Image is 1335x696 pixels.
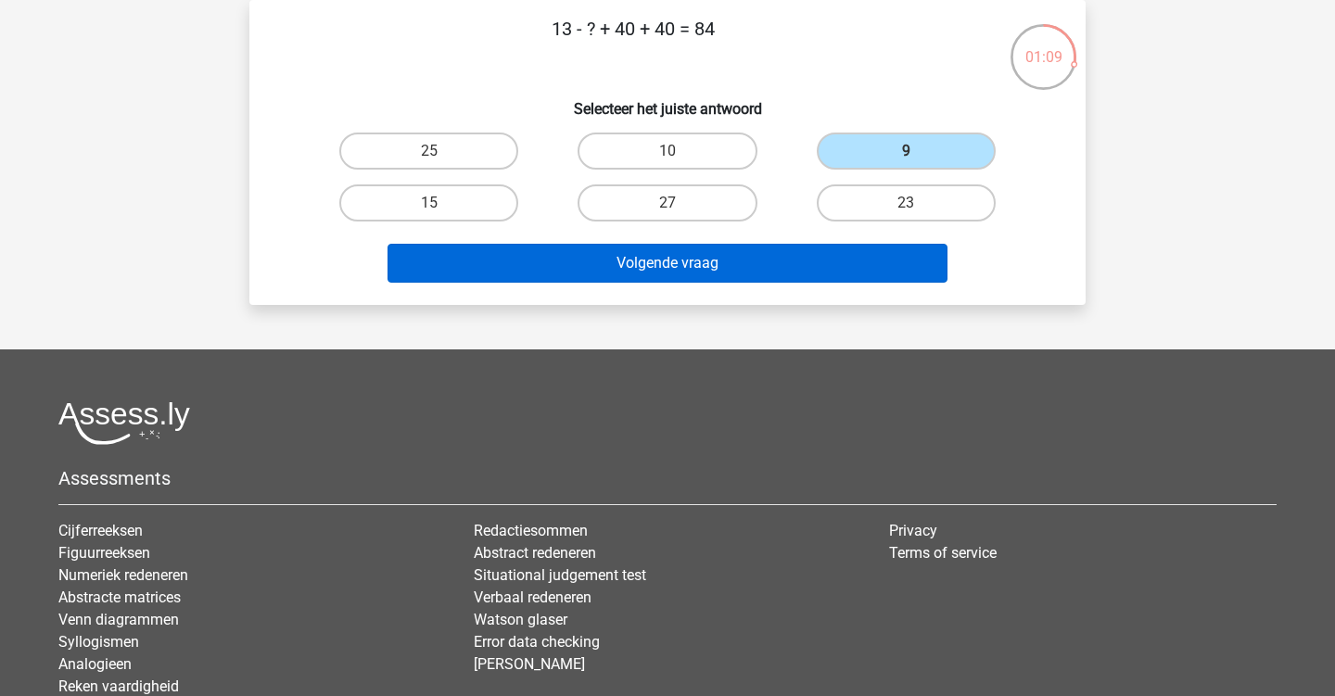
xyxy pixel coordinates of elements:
[58,633,139,651] a: Syllogismen
[279,85,1056,118] h6: Selecteer het juiste antwoord
[1009,22,1078,69] div: 01:09
[474,655,585,673] a: [PERSON_NAME]
[474,566,646,584] a: Situational judgement test
[474,633,600,651] a: Error data checking
[58,544,150,562] a: Figuurreeksen
[889,522,937,539] a: Privacy
[339,184,518,221] label: 15
[58,566,188,584] a: Numeriek redeneren
[817,184,996,221] label: 23
[58,467,1277,489] h5: Assessments
[58,611,179,628] a: Venn diagrammen
[388,244,948,283] button: Volgende vraag
[578,133,756,170] label: 10
[58,588,181,606] a: Abstracte matrices
[58,522,143,539] a: Cijferreeksen
[889,544,997,562] a: Terms of service
[279,15,986,70] p: 13 - ? + 40 + 40 = 84
[474,588,591,606] a: Verbaal redeneren
[474,522,588,539] a: Redactiesommen
[339,133,518,170] label: 25
[58,401,190,445] img: Assessly logo
[58,655,132,673] a: Analogieen
[474,611,567,628] a: Watson glaser
[58,677,179,695] a: Reken vaardigheid
[578,184,756,221] label: 27
[817,133,996,170] label: 9
[474,544,596,562] a: Abstract redeneren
